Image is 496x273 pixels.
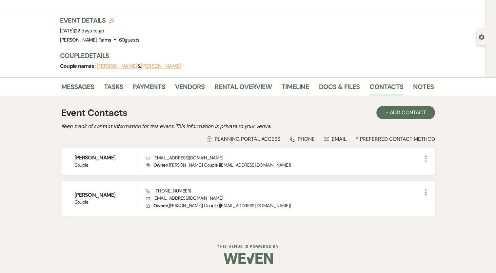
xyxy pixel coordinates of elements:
span: Couple [74,162,138,169]
p: ( [PERSON_NAME] | Couple | [EMAIL_ADDRESS][DOMAIN_NAME] ) [146,202,422,209]
div: Planning Portal Access [207,136,280,142]
div: Email [324,136,347,142]
a: Messages [61,82,94,96]
span: Owner [153,162,167,168]
h1: Event Contacts [61,106,128,120]
span: Owner [153,203,167,209]
p: [EMAIL_ADDRESS][DOMAIN_NAME] [146,154,422,161]
a: Payments [133,82,165,96]
h2: Keep track of contact information for this event. This information is private to your venue. [61,122,435,130]
span: Couple [74,199,138,206]
button: + Add Contact [376,106,435,119]
span: [PERSON_NAME] Farms [60,37,111,43]
span: & [97,63,181,69]
button: [PERSON_NAME] [97,64,137,69]
span: Couple names: [60,63,97,69]
p: [EMAIL_ADDRESS][DOMAIN_NAME] [146,194,422,202]
h3: Couple Details [60,51,427,60]
div: * Preferred Contact Method [61,136,435,142]
p: ( [PERSON_NAME] | Couple | [EMAIL_ADDRESS][DOMAIN_NAME] ) [146,161,422,169]
a: Rental Overview [214,82,272,96]
button: [PERSON_NAME] [141,64,181,69]
a: Docs & Files [319,82,360,96]
h6: [PERSON_NAME] [74,154,138,161]
span: 60 guests [119,37,140,43]
div: Phone [290,136,315,142]
span: [DATE] [60,27,104,34]
span: 22 days to go [75,27,104,34]
a: Notes [413,82,434,96]
span: | [74,27,104,34]
img: Weven Logo [224,247,273,270]
a: Vendors [175,82,205,96]
h3: Event Details [60,16,140,25]
h6: [PERSON_NAME] [74,191,138,199]
a: Timeline [282,82,309,96]
a: Tasks [104,82,123,96]
button: Open lead details [479,34,485,40]
span: [PHONE_NUMBER] [146,188,191,194]
a: Contacts [369,82,403,96]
